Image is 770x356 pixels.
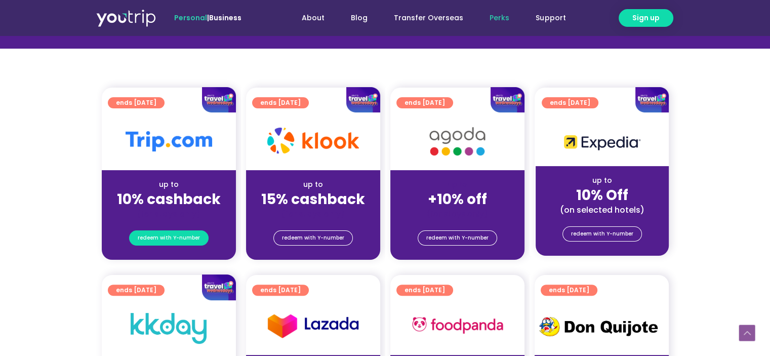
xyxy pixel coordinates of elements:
[619,9,673,27] a: Sign up
[110,209,228,219] div: (for stays only)
[426,231,489,245] span: redeem with Y-number
[549,285,589,296] span: ends [DATE]
[632,13,660,23] span: Sign up
[282,231,344,245] span: redeem with Y-number
[138,231,200,245] span: redeem with Y-number
[254,209,372,219] div: (for stays only)
[273,230,353,246] a: redeem with Y-number
[541,285,597,296] a: ends [DATE]
[428,189,487,209] strong: +10% off
[381,9,476,27] a: Transfer Overseas
[418,230,497,246] a: redeem with Y-number
[252,285,309,296] a: ends [DATE]
[544,175,661,186] div: up to
[261,189,365,209] strong: 15% cashback
[398,209,516,219] div: (for stays only)
[338,9,381,27] a: Blog
[396,285,453,296] a: ends [DATE]
[476,9,522,27] a: Perks
[209,13,241,23] a: Business
[448,179,467,189] span: up to
[289,9,338,27] a: About
[544,205,661,215] div: (on selected hotels)
[404,285,445,296] span: ends [DATE]
[254,179,372,190] div: up to
[174,13,207,23] span: Personal
[110,179,228,190] div: up to
[562,226,642,242] a: redeem with Y-number
[522,9,579,27] a: Support
[576,185,628,205] strong: 10% Off
[174,13,241,23] span: |
[129,230,209,246] a: redeem with Y-number
[571,227,633,241] span: redeem with Y-number
[117,189,221,209] strong: 10% cashback
[269,9,579,27] nav: Menu
[260,285,301,296] span: ends [DATE]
